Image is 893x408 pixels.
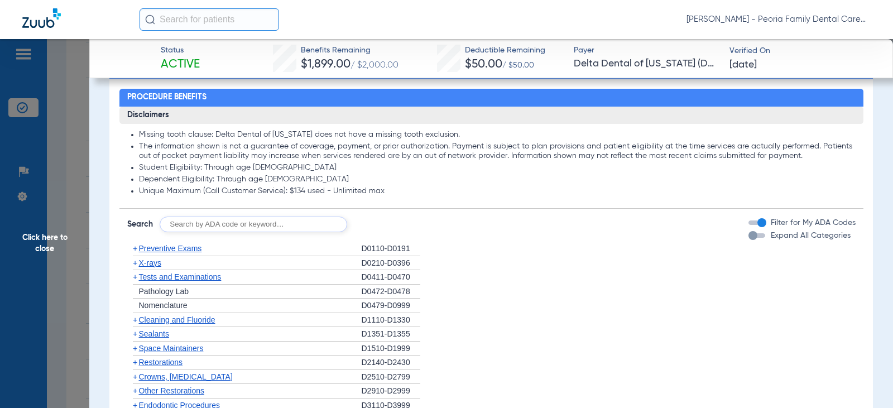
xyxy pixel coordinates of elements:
span: + [133,315,137,324]
span: Tests and Examinations [139,272,222,281]
span: Sealants [139,329,169,338]
span: Restorations [139,358,183,367]
span: Crowns, [MEDICAL_DATA] [139,372,233,381]
div: D2510-D2799 [362,370,420,385]
li: Unique Maximum (Call Customer Service): $134 used - Unlimited max [139,186,856,196]
li: The information shown is not a guarantee of coverage, payment, or prior authorization. Payment is... [139,142,856,161]
span: Other Restorations [139,386,205,395]
span: + [133,344,137,353]
div: D0210-D0396 [362,256,420,271]
span: Benefits Remaining [301,45,399,56]
span: Payer [574,45,719,56]
span: Cleaning and Fluoride [139,315,215,324]
span: Space Maintainers [139,344,204,353]
img: Zuub Logo [22,8,61,28]
div: D0411-D0470 [362,270,420,285]
span: Status [161,45,200,56]
label: Filter for My ADA Codes [769,217,856,229]
div: D1351-D1355 [362,327,420,342]
img: Search Icon [145,15,155,25]
span: + [133,358,137,367]
span: + [133,272,137,281]
span: Pathology Lab [139,287,189,296]
span: [DATE] [729,58,757,72]
div: D2140-D2430 [362,356,420,370]
span: / $50.00 [502,61,534,69]
span: Nomenclature [139,301,188,310]
span: Expand All Categories [771,232,851,239]
span: + [133,244,137,253]
span: + [133,386,137,395]
h2: Procedure Benefits [119,89,863,107]
span: Deductible Remaining [465,45,545,56]
span: Active [161,57,200,73]
li: Student Eligibility: Through age [DEMOGRAPHIC_DATA] [139,163,856,173]
span: / $2,000.00 [351,61,399,70]
span: + [133,258,137,267]
span: + [133,329,137,338]
span: [PERSON_NAME] - Peoria Family Dental Care [686,14,871,25]
span: Preventive Exams [139,244,202,253]
div: D2910-D2999 [362,384,420,399]
span: + [133,372,137,381]
div: D1110-D1330 [362,313,420,328]
span: $1,899.00 [301,59,351,70]
div: D0479-D0999 [362,299,420,313]
span: Search [127,219,153,230]
span: $50.00 [465,59,502,70]
div: D0110-D0191 [362,242,420,256]
div: D0472-D0478 [362,285,420,299]
li: Missing tooth clause: Delta Dental of [US_STATE] does not have a missing tooth exclusion. [139,130,856,140]
h3: Disclaimers [119,107,863,124]
div: D1510-D1999 [362,342,420,356]
input: Search by ADA code or keyword… [160,217,347,232]
li: Dependent Eligibility: Through age [DEMOGRAPHIC_DATA] [139,175,856,185]
span: Verified On [729,45,875,57]
span: X-rays [139,258,161,267]
span: Delta Dental of [US_STATE] (DDPA) - AI [574,57,719,71]
input: Search for patients [140,8,279,31]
